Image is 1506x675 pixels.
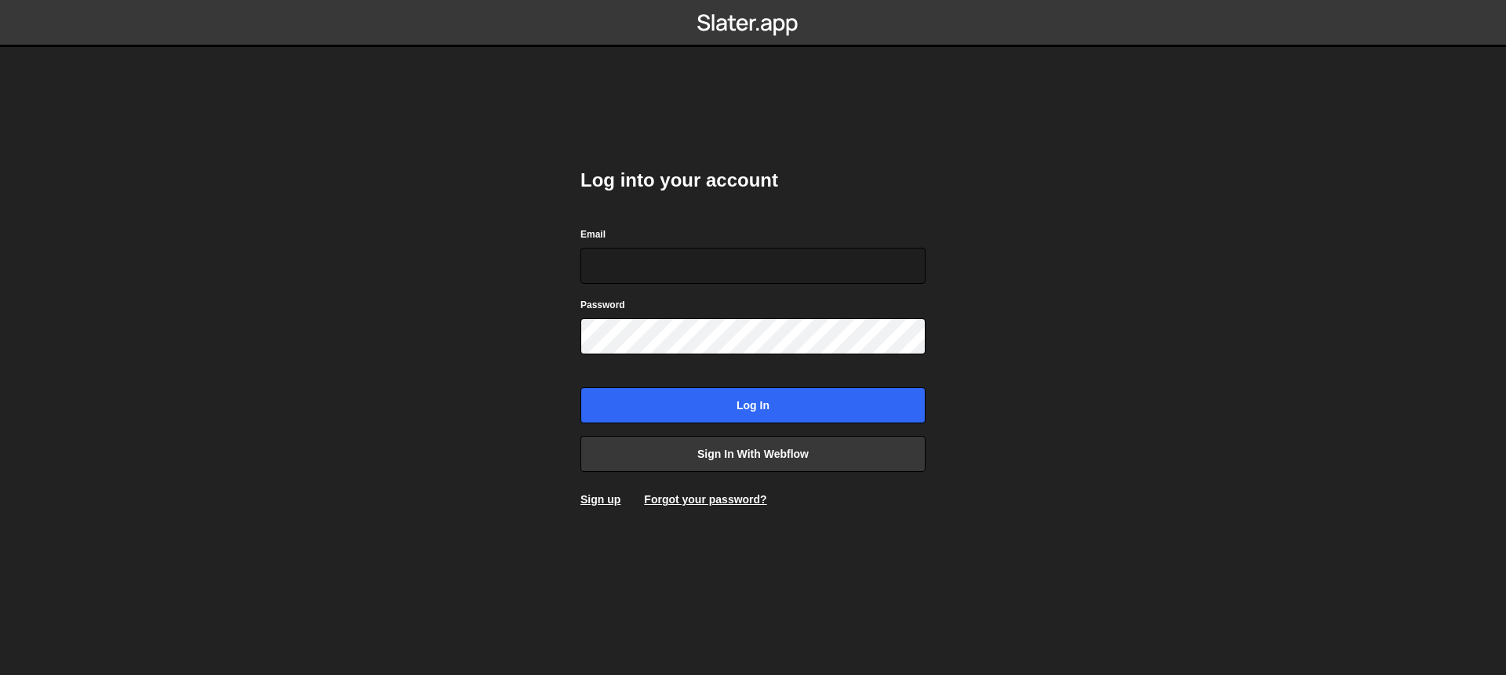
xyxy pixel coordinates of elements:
label: Email [580,227,606,242]
input: Log in [580,387,926,423]
label: Password [580,297,625,313]
h2: Log into your account [580,168,926,193]
a: Sign in with Webflow [580,436,926,472]
a: Forgot your password? [644,493,766,506]
a: Sign up [580,493,620,506]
